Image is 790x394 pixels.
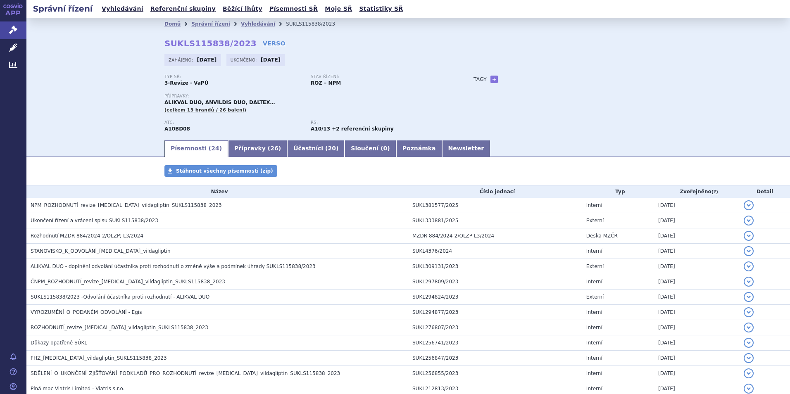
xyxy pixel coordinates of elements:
[311,120,449,125] p: RS:
[164,120,302,125] p: ATC:
[31,233,143,239] span: Rozhodnutí MZDR 884/2024-2/OLZP; L3/2024
[311,80,341,86] strong: ROZ – NPM
[586,294,604,300] span: Externí
[261,57,281,63] strong: [DATE]
[654,185,740,198] th: Zveřejněno
[711,189,718,195] abbr: (?)
[654,259,740,274] td: [DATE]
[740,185,790,198] th: Detail
[408,228,582,244] td: MZDR 884/2024-2/OLZP-L3/2024
[164,94,457,99] p: Přípravky:
[228,140,287,157] a: Přípravky (26)
[31,202,222,208] span: NPM_ROZHODNUTÍ_revize_metformin_vildagliptin_SUKLS115838_2023
[586,248,602,254] span: Interní
[408,198,582,213] td: SUKL381577/2025
[263,39,286,47] a: VERSO
[31,279,225,285] span: ČNPM_ROZHODNUTÍ_revize_metformin_vildagliptin_SUKLS115838_2023
[164,38,257,48] strong: SUKLS115838/2023
[654,198,740,213] td: [DATE]
[744,231,754,241] button: detail
[654,366,740,381] td: [DATE]
[654,244,740,259] td: [DATE]
[744,323,754,332] button: detail
[744,277,754,287] button: detail
[408,366,582,381] td: SUKL256855/2023
[586,325,602,330] span: Interní
[311,74,449,79] p: Stav řízení:
[241,21,275,27] a: Vyhledávání
[654,305,740,320] td: [DATE]
[31,340,87,346] span: Důkazy opatřené SÚKL
[654,335,740,351] td: [DATE]
[586,218,604,223] span: Externí
[311,126,330,132] strong: metformin a vildagliptin
[442,140,490,157] a: Newsletter
[490,76,498,83] a: +
[654,320,740,335] td: [DATE]
[744,200,754,210] button: detail
[586,340,602,346] span: Interní
[586,202,602,208] span: Interní
[31,355,167,361] span: FHZ_metformin_vildagliptin_SUKLS115838_2023
[408,290,582,305] td: SUKL294824/2023
[164,80,208,86] strong: 3-Revize - VaPÚ
[744,368,754,378] button: detail
[164,126,190,132] strong: METFORMIN A VILDAGLIPTIN
[31,263,316,269] span: ALIKVAL DUO - doplnění odvolání účastníka proti rozhodnutí o změně výše a podmínek úhrady SUKLS11...
[654,274,740,290] td: [DATE]
[586,386,602,392] span: Interní
[744,353,754,363] button: detail
[31,370,340,376] span: SDĚLENÍ_O_UKONČENÍ_ZJIŠŤOVÁNÍ_PODKLADŮ_PRO_ROZHODNUTÍ_revize_metformin_vildagliptin_SUKLS115838_2023
[31,248,170,254] span: STANOVISKO_K_ODVOLÁNÍ_metformin_vildagliptin
[586,355,602,361] span: Interní
[744,246,754,256] button: detail
[408,259,582,274] td: SUKL309131/2023
[26,3,99,14] h2: Správní řízení
[287,140,345,157] a: Účastníci (20)
[744,307,754,317] button: detail
[396,140,442,157] a: Poznámka
[164,74,302,79] p: Typ SŘ:
[582,185,654,198] th: Typ
[408,305,582,320] td: SUKL294877/2023
[31,309,142,315] span: VYROZUMĚNÍ_O_PODANÉM_ODVOLÁNÍ - Egis
[191,21,230,27] a: Správní řízení
[586,309,602,315] span: Interní
[211,145,219,152] span: 24
[654,290,740,305] td: [DATE]
[383,145,388,152] span: 0
[744,261,754,271] button: detail
[345,140,396,157] a: Sloučení (0)
[322,3,355,14] a: Moje SŘ
[586,370,602,376] span: Interní
[744,216,754,225] button: detail
[474,74,487,84] h3: Tagy
[270,145,278,152] span: 26
[744,384,754,394] button: detail
[654,213,740,228] td: [DATE]
[654,351,740,366] td: [DATE]
[744,292,754,302] button: detail
[164,165,277,177] a: Stáhnout všechny písemnosti (zip)
[408,351,582,366] td: SUKL256847/2023
[31,325,208,330] span: ROZHODNUTÍ_revize_metformin_vildagliptin_SUKLS115838_2023
[586,233,618,239] span: Deska MZČR
[220,3,265,14] a: Běžící lhůty
[408,213,582,228] td: SUKL333881/2025
[408,185,582,198] th: Číslo jednací
[31,294,209,300] span: SUKLS115838/2023 -Odvolání účastníka proti rozhodnutí - ALIKVAL DUO
[408,320,582,335] td: SUKL276807/2023
[654,228,740,244] td: [DATE]
[148,3,218,14] a: Referenční skupiny
[231,57,259,63] span: Ukončeno:
[328,145,336,152] span: 20
[286,18,346,30] li: SUKLS115838/2023
[164,140,228,157] a: Písemnosti (24)
[586,263,604,269] span: Externí
[164,100,275,105] span: ALIKVAL DUO, ANVILDIS DUO, DALTEX…
[176,168,273,174] span: Stáhnout všechny písemnosti (zip)
[164,107,246,113] span: (celkem 13 brandů / 26 balení)
[408,335,582,351] td: SUKL256741/2023
[197,57,217,63] strong: [DATE]
[164,21,181,27] a: Domů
